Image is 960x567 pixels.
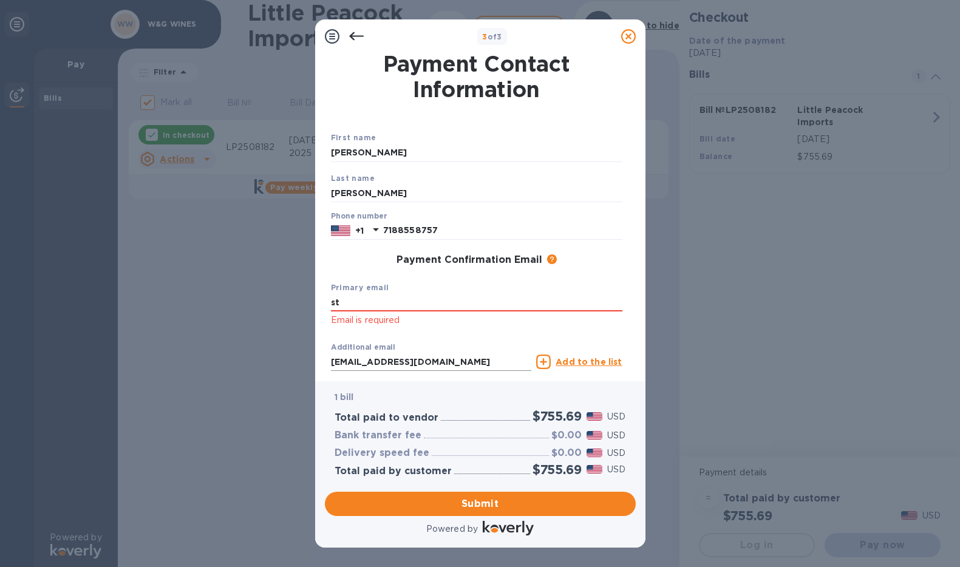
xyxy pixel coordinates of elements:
[331,313,622,327] p: Email is required
[331,213,387,220] label: Phone number
[587,465,603,474] img: USD
[483,521,534,535] img: Logo
[587,412,603,421] img: USD
[383,222,622,240] input: Enter your phone number
[331,144,622,162] input: Enter your first name
[331,283,389,292] b: Primary email
[533,462,582,477] h2: $755.69
[331,133,376,142] b: First name
[335,447,429,459] h3: Delivery speed fee
[533,409,582,424] h2: $755.69
[355,225,364,237] p: +1
[551,447,582,459] h3: $0.00
[482,32,502,41] b: of 3
[556,357,622,367] u: Add to the list
[397,254,542,266] h3: Payment Confirmation Email
[607,447,625,460] p: USD
[331,184,622,202] input: Enter your last name
[335,412,438,424] h3: Total paid to vendor
[331,294,622,312] input: Enter your primary name
[587,449,603,457] img: USD
[331,344,395,351] label: Additional email
[331,224,350,237] img: US
[426,523,478,535] p: Powered by
[331,353,532,371] input: Enter additional email
[551,430,582,441] h3: $0.00
[331,51,622,102] h1: Payment Contact Information
[587,431,603,440] img: USD
[482,32,487,41] span: 3
[607,429,625,442] p: USD
[325,492,636,516] button: Submit
[335,430,421,441] h3: Bank transfer fee
[335,392,354,402] b: 1 bill
[607,463,625,476] p: USD
[335,466,452,477] h3: Total paid by customer
[331,174,375,183] b: Last name
[607,410,625,423] p: USD
[335,497,626,511] span: Submit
